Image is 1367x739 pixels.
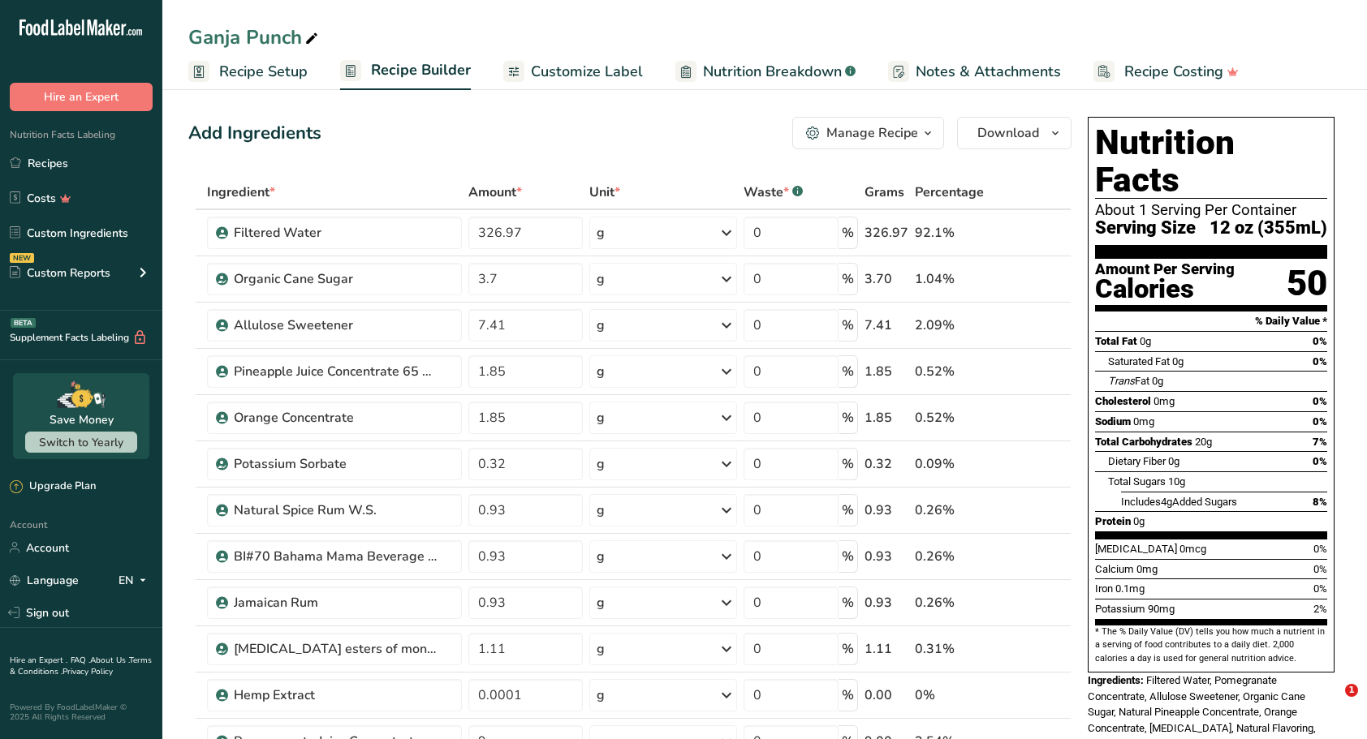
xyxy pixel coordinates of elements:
span: Total Carbohydrates [1095,436,1192,448]
a: Notes & Attachments [888,54,1061,90]
span: Nutrition Breakdown [703,61,842,83]
span: 0g [1133,515,1145,527]
span: Iron [1095,582,1113,595]
div: g [597,316,605,335]
div: g [597,408,605,428]
div: g [597,685,605,705]
span: 0% [1313,563,1327,575]
span: Customize Label [531,61,643,83]
span: 8% [1313,496,1327,508]
div: EN [119,570,153,590]
div: 0% [915,685,994,705]
span: 4g [1161,496,1172,508]
span: Total Fat [1095,335,1137,347]
span: Fat [1108,375,1149,387]
button: Switch to Yearly [25,432,137,453]
span: 0g [1140,335,1151,347]
div: Ganja Punch [188,23,321,52]
div: g [597,593,605,612]
div: 0.93 [865,501,908,520]
div: g [597,269,605,289]
span: Protein [1095,515,1131,527]
span: Grams [865,183,904,202]
div: Hemp Extract [234,685,437,705]
span: 12 oz (355mL) [1210,218,1327,238]
span: Ingredients: [1088,674,1144,686]
span: 0mcg [1179,543,1206,555]
span: 7% [1313,436,1327,448]
div: Save Money [50,411,114,428]
span: 0g [1168,455,1179,467]
div: Natural Spice Rum W.S. [234,501,437,520]
a: Recipe Setup [188,54,308,90]
span: Dietary Fiber [1108,455,1166,467]
div: NEW [10,253,34,263]
span: Percentage [915,183,984,202]
span: Download [977,123,1039,143]
span: Total Sugars [1108,475,1166,488]
iframe: Intercom live chat [1312,684,1351,723]
span: 20g [1195,436,1212,448]
div: Waste [744,183,803,202]
span: Serving Size [1095,218,1196,238]
span: 0g [1152,375,1163,387]
span: Saturated Fat [1108,355,1170,367]
section: % Daily Value * [1095,311,1327,331]
div: Upgrade Plan [10,479,96,495]
div: Organic Cane Sugar [234,269,437,289]
span: Calcium [1095,563,1134,575]
div: [MEDICAL_DATA] esters of mono- and diglycerides of fatty acids (E472c) [234,639,437,659]
div: About 1 Serving Per Container [1095,202,1327,218]
div: Potassium Sorbate [234,454,437,474]
span: Sodium [1095,415,1131,428]
span: 0% [1313,415,1327,428]
div: 0.52% [915,408,994,428]
span: 0% [1313,582,1327,595]
span: Recipe Costing [1124,61,1223,83]
span: 0% [1313,543,1327,555]
a: Privacy Policy [63,666,113,677]
div: 0.32 [865,454,908,474]
div: 326.97 [865,223,908,243]
div: 0.26% [915,547,994,566]
div: 1.85 [865,362,908,381]
div: BI#70 Bahama Mama Beverage Infusion [234,547,437,566]
span: 0% [1313,335,1327,347]
div: 0.26% [915,501,994,520]
span: Unit [589,183,620,202]
span: Potassium [1095,603,1145,615]
div: 0.00 [865,685,908,705]
div: 0.31% [915,639,994,659]
div: 0.93 [865,547,908,566]
span: Recipe Setup [219,61,308,83]
section: * The % Daily Value (DV) tells you how much a nutrient in a serving of food contributes to a dail... [1095,625,1327,665]
span: 0g [1172,355,1184,367]
a: Recipe Builder [340,52,471,91]
div: Manage Recipe [826,123,918,143]
span: Ingredient [207,183,275,202]
span: 0mg [1154,395,1175,407]
div: 1.04% [915,269,994,289]
span: 2% [1313,603,1327,615]
div: 1.11 [865,639,908,659]
span: 10g [1168,475,1185,488]
i: Trans [1108,375,1135,387]
div: g [597,501,605,520]
div: 92.1% [915,223,994,243]
span: 0mg [1136,563,1158,575]
span: Switch to Yearly [39,435,123,450]
div: 2.09% [915,316,994,335]
span: Includes Added Sugars [1121,496,1237,508]
span: 0% [1313,455,1327,467]
div: 3.70 [865,269,908,289]
div: 7.41 [865,316,908,335]
span: 1 [1345,684,1358,697]
div: Amount Per Serving [1095,262,1235,277]
span: Recipe Builder [371,59,471,81]
span: Amount [468,183,522,202]
div: Calories [1095,277,1235,301]
span: 0% [1313,395,1327,407]
a: Terms & Conditions . [10,655,152,677]
span: [MEDICAL_DATA] [1095,543,1177,555]
span: 0% [1313,355,1327,367]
